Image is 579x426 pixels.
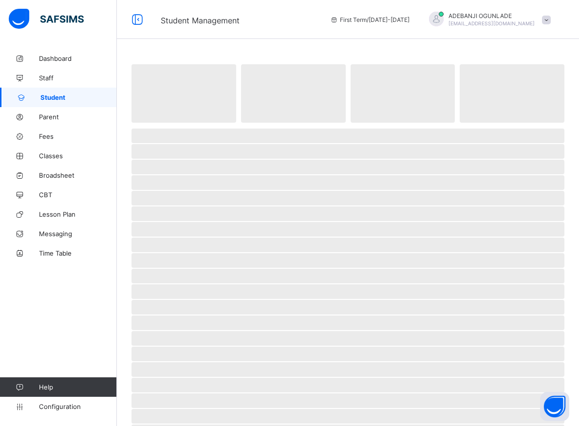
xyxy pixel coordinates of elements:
span: Messaging [39,230,117,238]
img: safsims [9,9,84,29]
span: Time Table [39,249,117,257]
div: ADEBANJIOGUNLADE [419,12,556,28]
span: ‌ [351,64,455,123]
span: ‌ [131,144,564,159]
span: ‌ [131,378,564,392]
span: Student [40,93,117,101]
span: CBT [39,191,117,199]
span: ‌ [131,253,564,268]
span: ‌ [460,64,564,123]
span: ‌ [131,175,564,190]
button: Open asap [540,392,569,421]
span: session/term information [330,16,410,23]
span: ADEBANJI OGUNLADE [448,12,535,19]
span: ‌ [131,284,564,299]
span: ‌ [131,409,564,424]
span: ‌ [131,393,564,408]
span: ‌ [131,300,564,315]
span: ‌ [131,129,564,143]
span: Help [39,383,116,391]
span: Fees [39,132,117,140]
span: ‌ [131,331,564,346]
span: Student Management [161,16,240,25]
span: Parent [39,113,117,121]
span: ‌ [131,362,564,377]
span: Lesson Plan [39,210,117,218]
span: ‌ [131,222,564,237]
span: ‌ [131,206,564,221]
span: Configuration [39,403,116,410]
span: Broadsheet [39,171,117,179]
span: ‌ [131,160,564,174]
span: ‌ [131,191,564,205]
span: [EMAIL_ADDRESS][DOMAIN_NAME] [448,20,535,26]
span: ‌ [131,64,236,123]
span: ‌ [131,269,564,283]
span: Classes [39,152,117,160]
span: Dashboard [39,55,117,62]
span: Staff [39,74,117,82]
span: ‌ [131,347,564,361]
span: ‌ [241,64,346,123]
span: ‌ [131,238,564,252]
span: ‌ [131,315,564,330]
